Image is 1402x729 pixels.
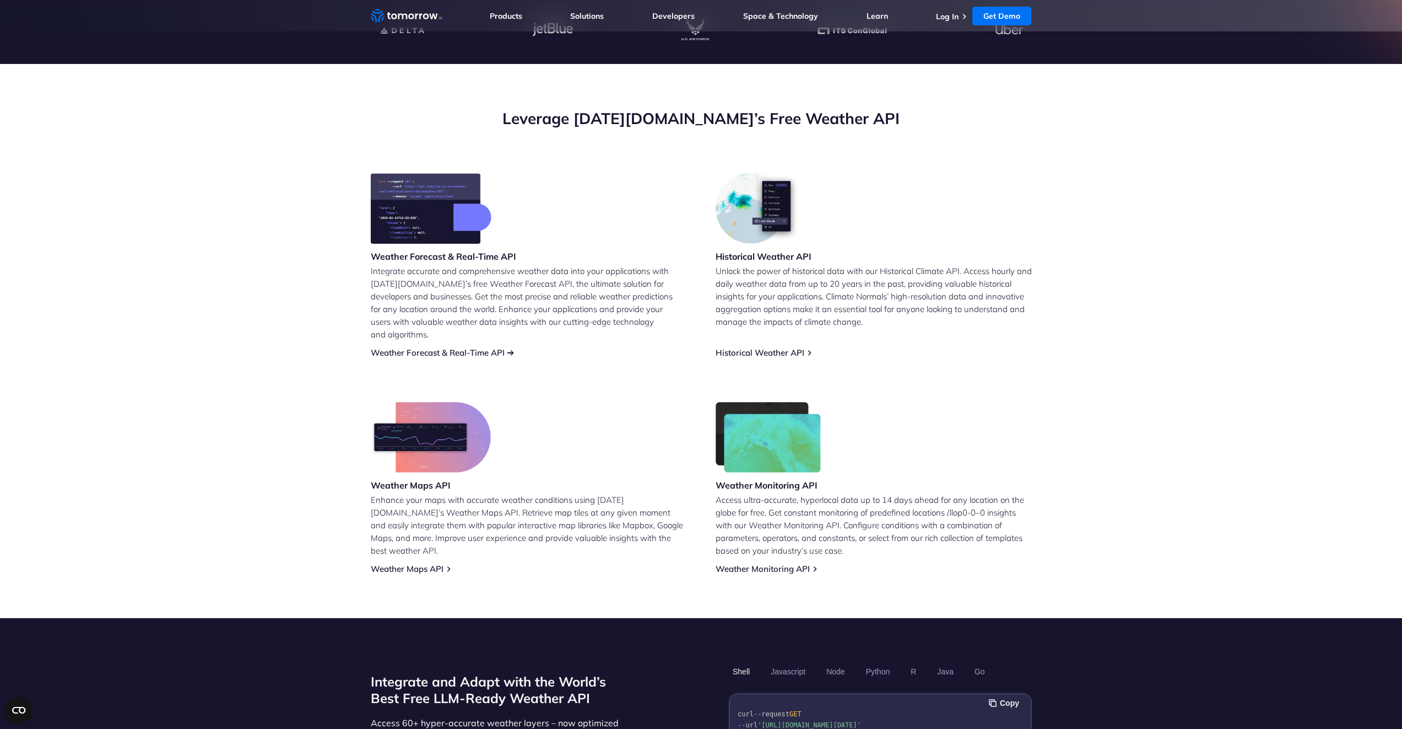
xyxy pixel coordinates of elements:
a: Historical Weather API [716,347,804,358]
button: Shell [729,662,754,681]
a: Space & Technology [743,11,818,21]
a: Home link [371,8,442,24]
a: Learn [867,11,888,21]
span: request [761,710,789,718]
a: Developers [652,11,695,21]
p: Unlock the power of historical data with our Historical Climate API. Access hourly and daily weat... [716,265,1032,328]
button: Go [970,662,988,681]
a: Weather Forecast & Real-Time API [371,347,505,358]
span: curl [738,710,754,718]
button: Java [933,662,957,681]
span: GET [789,710,801,718]
button: Node [822,662,848,681]
a: Weather Maps API [371,564,443,574]
h2: Integrate and Adapt with the World’s Best Free LLM-Ready Weather API [371,673,624,706]
p: Enhance your maps with accurate weather conditions using [DATE][DOMAIN_NAME]’s Weather Maps API. ... [371,494,687,557]
button: Copy [989,697,1022,709]
button: Python [862,662,894,681]
span: '[URL][DOMAIN_NAME][DATE]' [757,721,861,729]
p: Integrate accurate and comprehensive weather data into your applications with [DATE][DOMAIN_NAME]... [371,265,687,341]
p: Access ultra-accurate, hyperlocal data up to 14 days ahead for any location on the globe for free... [716,494,1032,557]
button: R [907,662,920,681]
a: Solutions [570,11,604,21]
a: Get Demo [972,7,1031,25]
button: Javascript [767,662,809,681]
a: Products [490,11,522,21]
h3: Weather Monitoring API [716,479,821,491]
h2: Leverage [DATE][DOMAIN_NAME]’s Free Weather API [371,108,1032,129]
button: Open CMP widget [6,697,32,723]
h3: Weather Maps API [371,479,491,491]
a: Log In [936,12,959,22]
span: -- [738,721,745,729]
span: url [745,721,757,729]
span: -- [753,710,761,718]
a: Weather Monitoring API [716,564,810,574]
h3: Weather Forecast & Real-Time API [371,250,516,262]
h3: Historical Weather API [716,250,811,262]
